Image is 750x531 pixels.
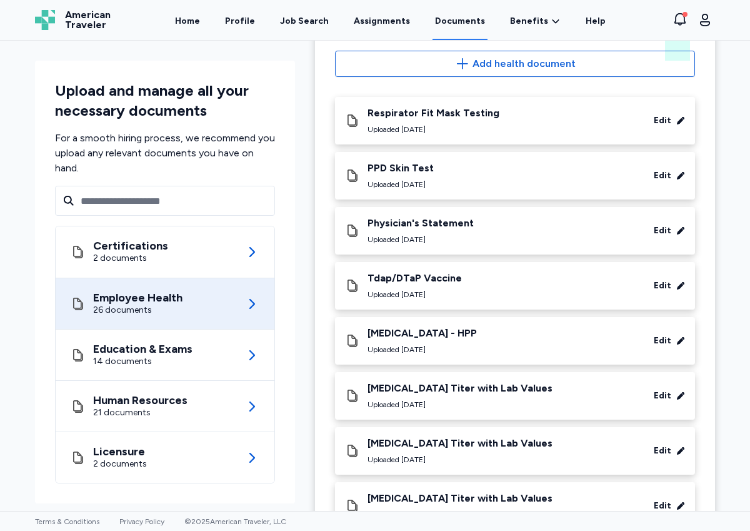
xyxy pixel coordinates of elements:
div: PPD Skin Test [367,162,434,174]
div: Edit [654,335,671,347]
button: Add health document [335,51,695,77]
div: [MEDICAL_DATA] - HPP [367,327,477,340]
div: Respirator Fit Mask Testing [367,107,499,119]
a: Privacy Policy [119,517,164,526]
div: Uploaded [DATE] [367,235,474,245]
div: Uploaded [DATE] [367,455,552,465]
div: Education & Exams [93,343,192,355]
div: Job Search [280,15,329,28]
span: © 2025 American Traveler, LLC [184,517,286,526]
div: Edit [654,169,671,182]
span: Benefits [510,15,548,28]
span: Add health document [472,56,576,71]
a: Terms & Conditions [35,517,99,526]
div: 14 documents [93,355,192,368]
div: Physician's Statement [367,217,474,230]
div: 26 documents [93,304,182,316]
div: Tdap/DTaP Vaccine [367,272,462,285]
div: 2 documents [93,458,147,470]
div: 21 documents [93,407,187,419]
div: Uploaded [DATE] [367,400,552,410]
div: Edit [654,445,671,457]
div: Upload and manage all your necessary documents [55,81,275,121]
a: Benefits [510,15,561,28]
span: American Traveler [65,10,111,30]
div: [MEDICAL_DATA] Titer with Lab Values [367,382,552,395]
img: Logo [35,10,55,30]
div: Edit [654,390,671,402]
div: Edit [654,114,671,127]
div: Employee Health [93,291,182,304]
div: Uploaded [DATE] [367,124,499,134]
div: Human Resources [93,394,187,407]
div: Certifications [93,240,168,252]
div: Uploaded [DATE] [367,510,552,520]
div: Uploaded [DATE] [367,345,477,355]
div: Uploaded [DATE] [367,180,434,190]
div: [MEDICAL_DATA] Titer with Lab Values [367,492,552,505]
div: 2 documents [93,252,168,265]
div: Licensure [93,445,147,458]
div: Uploaded [DATE] [367,290,462,300]
div: [MEDICAL_DATA] Titer with Lab Values [367,437,552,450]
div: Edit [654,280,671,292]
div: For a smooth hiring process, we recommend you upload any relevant documents you have on hand. [55,131,275,176]
div: Edit [654,225,671,237]
div: Edit [654,500,671,512]
a: Documents [432,1,487,40]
